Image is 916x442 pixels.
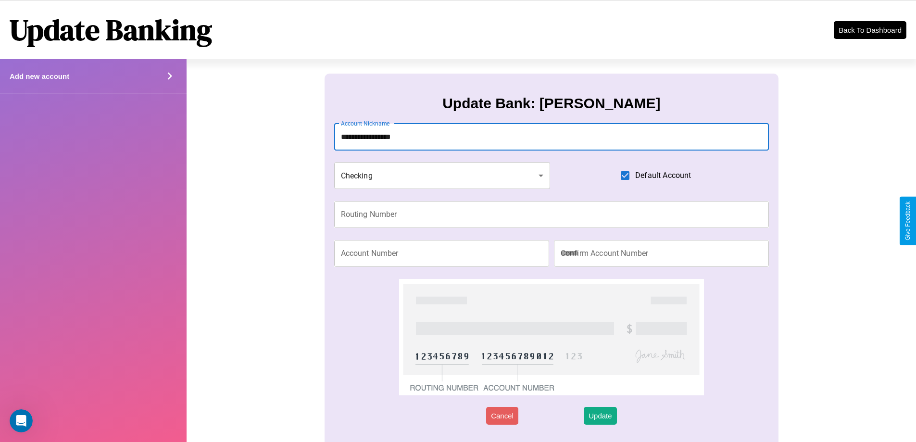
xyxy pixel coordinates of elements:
button: Cancel [486,407,518,425]
div: Give Feedback [904,202,911,240]
button: Update [584,407,616,425]
iframe: Intercom live chat [10,409,33,432]
img: check [399,279,703,395]
h3: Update Bank: [PERSON_NAME] [442,95,660,112]
label: Account Nickname [341,119,390,127]
span: Default Account [635,170,691,181]
h4: Add new account [10,72,69,80]
button: Back To Dashboard [834,21,906,39]
h1: Update Banking [10,10,212,50]
div: Checking [334,162,551,189]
